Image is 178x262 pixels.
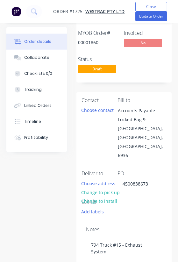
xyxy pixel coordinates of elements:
span: Order #1725 - [53,9,86,15]
div: MYOB Order # [78,30,116,36]
button: Linked Orders [6,98,67,114]
button: Order details [6,34,67,50]
div: 794 Truck #15 - Exhaust System [86,235,162,261]
div: [GEOGRAPHIC_DATA], [GEOGRAPHIC_DATA], [GEOGRAPHIC_DATA], 6936 [118,124,171,160]
div: Linked Orders [24,103,52,108]
div: Invoiced [124,30,162,36]
button: Close [135,2,167,12]
div: Order details [24,39,51,44]
div: Tracking [24,87,42,92]
div: Collaborate [24,55,49,60]
button: Change to pick up [78,188,123,196]
span: Draft [78,65,116,73]
button: Choose address [78,179,119,188]
div: Bill to [117,97,176,103]
div: 4500838673 [117,179,153,188]
div: Accounts Payable Locked Bag 9[GEOGRAPHIC_DATA], [GEOGRAPHIC_DATA], [GEOGRAPHIC_DATA], 6936 [112,106,176,160]
button: Profitability [6,130,67,146]
button: Choose contact [78,106,117,115]
div: Status [78,56,116,62]
button: Collaborate [6,50,67,66]
div: Notes [86,226,162,233]
button: Add labels [78,207,107,216]
div: Timeline [24,119,41,124]
div: Profitability [24,135,48,140]
button: Checklists 0/0 [6,66,67,82]
a: WesTrac Pty Ltd [86,9,125,15]
span: No [124,39,162,47]
button: Tracking [6,82,67,98]
button: Change to install [78,197,121,205]
div: 00001860 [78,39,116,46]
div: PO [117,171,176,177]
div: Deliver to [82,171,107,177]
img: Factory [11,7,21,16]
button: Timeline [6,114,67,130]
div: Contact [82,97,107,103]
button: Update Order [135,12,167,21]
div: Checklists 0/0 [24,71,52,76]
div: Accounts Payable Locked Bag 9 [118,106,171,124]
